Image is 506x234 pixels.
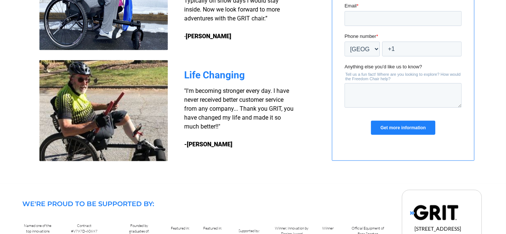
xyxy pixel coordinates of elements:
[203,226,222,231] span: Featured in:
[414,225,461,232] span: [STREET_ADDRESS]
[184,141,233,148] strong: -[PERSON_NAME]
[186,33,231,40] strong: [PERSON_NAME]
[239,228,260,233] span: Supported by:
[22,200,154,208] span: WE'RE PROUD TO BE SUPPORTED BY:
[71,223,98,234] span: Contract #V797D-60697
[323,226,334,231] span: Winner
[129,223,149,234] span: Founded by graduates of:
[24,223,52,234] span: Named one of the top innovations
[171,226,189,231] span: Featured in:
[184,69,245,81] span: Life Changing
[184,87,294,130] span: "I'm becoming stronger every day. I have never received better customer service from any company....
